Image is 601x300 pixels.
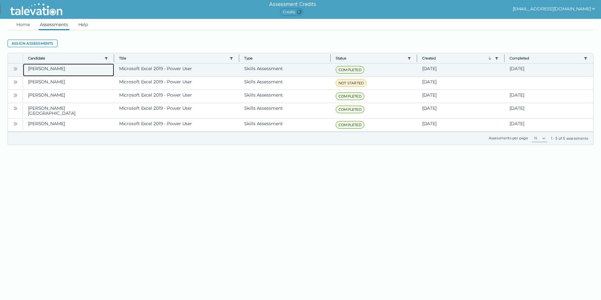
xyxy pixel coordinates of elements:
a: Help [77,19,90,30]
clr-dg-cell: Microsoft Excel 2019 - Power User [114,77,240,90]
clr-dg-cell: [DATE] [505,90,593,103]
span: COMPLETED [336,121,364,129]
clr-dg-cell: [DATE] [417,64,505,76]
button: Column resize handle [112,51,116,65]
button: Status [336,56,405,61]
span: 5 [297,9,302,14]
span: NOT STARTED [336,79,367,87]
span: COMPLETED [336,106,364,113]
clr-dg-cell: Skills Assessment [239,64,331,76]
clr-dg-cell: [PERSON_NAME][GEOGRAPHIC_DATA] [23,103,114,118]
button: Open [12,104,19,112]
cds-icon: Open [13,80,18,85]
button: show user actions [513,5,596,13]
clr-dg-cell: [DATE] [417,103,505,118]
a: Assessments [39,19,69,30]
span: COMPLETED [336,66,364,74]
clr-dg-cell: [PERSON_NAME] [23,119,114,131]
clr-dg-cell: Microsoft Excel 2019 - Power User [114,90,240,103]
button: Column resize handle [502,51,506,65]
span: COMPLETED [336,92,364,100]
clr-dg-cell: [PERSON_NAME] [23,77,114,90]
cds-icon: Open [13,121,18,126]
button: Created [422,56,493,61]
clr-dg-cell: [DATE] [417,90,505,103]
button: Open [12,91,19,99]
clr-dg-cell: Skills Assessment [239,103,331,118]
h6: Assessment Credits [269,1,316,8]
clr-dg-cell: Microsoft Excel 2019 - Power User [114,103,240,118]
clr-dg-cell: Skills Assessment [239,90,331,103]
button: Column resize handle [237,51,241,65]
span: Type [244,56,325,61]
button: Open [12,65,19,72]
clr-dg-cell: [PERSON_NAME] [23,64,114,76]
a: Home [15,19,31,30]
span: Credits [280,8,303,16]
clr-dg-cell: [DATE] [417,77,505,90]
clr-dg-cell: Skills Assessment [239,119,331,131]
clr-dg-cell: [DATE] [505,103,593,118]
clr-dg-cell: [DATE] [417,119,505,131]
clr-dg-cell: [DATE] [505,64,593,76]
clr-dg-cell: Skills Assessment [239,77,331,90]
button: Open [12,120,19,127]
img: Talevation_Logo_Transparent_white.png [8,2,65,17]
cds-icon: Open [13,66,18,71]
button: Completed [510,56,581,61]
clr-dg-cell: [PERSON_NAME] [23,90,114,103]
clr-dg-cell: Microsoft Excel 2019 - Power User [114,119,240,131]
label: Assessments per page [489,136,528,140]
cds-icon: Open [13,106,18,111]
button: Column resize handle [415,51,419,65]
button: Candidate [28,56,102,61]
button: Open [12,78,19,86]
cds-icon: Open [13,93,18,98]
clr-dg-cell: Microsoft Excel 2019 - Power User [114,64,240,76]
button: Assign assessments [8,40,58,47]
button: Title [119,56,227,61]
clr-dg-cell: [DATE] [505,119,593,131]
div: 1 - 5 of 5 assessments [551,136,588,141]
button: Column resize handle [328,51,333,65]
